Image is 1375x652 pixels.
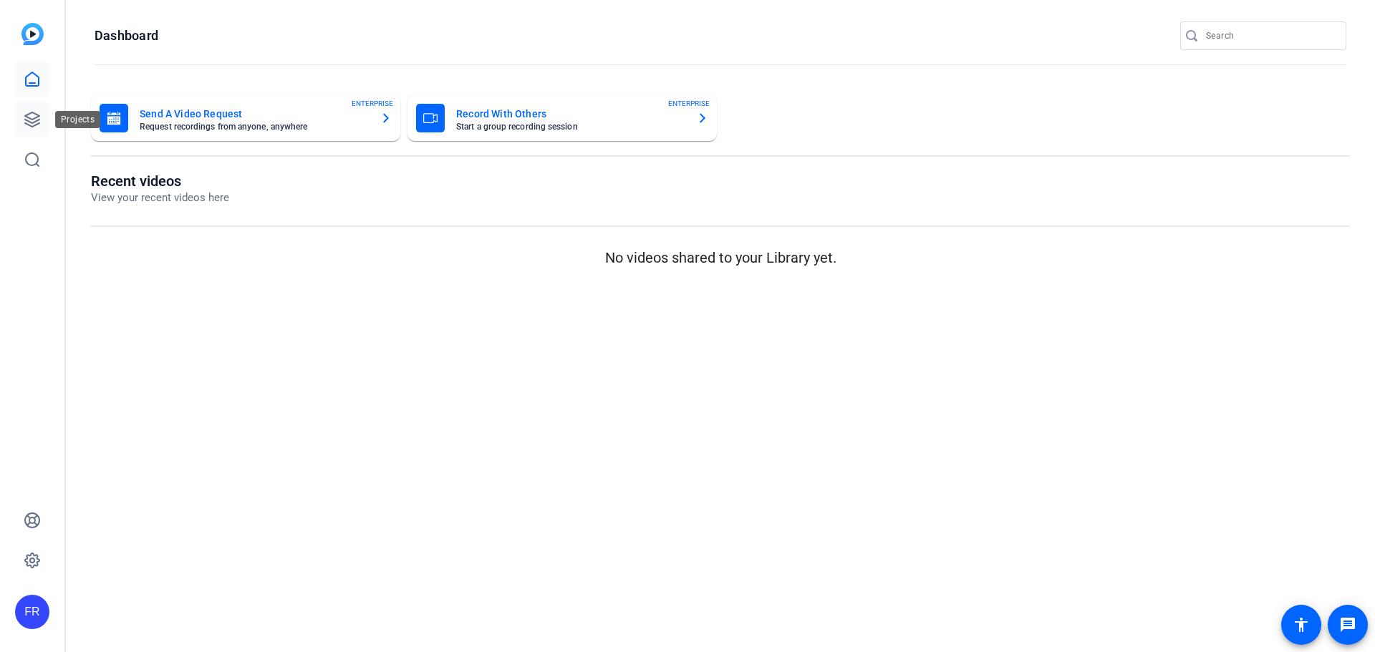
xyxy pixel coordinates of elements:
[1293,616,1310,633] mat-icon: accessibility
[91,95,400,141] button: Send A Video RequestRequest recordings from anyone, anywhereENTERPRISE
[352,98,393,109] span: ENTERPRISE
[95,27,158,44] h1: Dashboard
[456,105,685,122] mat-card-title: Record With Others
[1206,27,1335,44] input: Search
[21,23,44,45] img: blue-gradient.svg
[140,105,369,122] mat-card-title: Send A Video Request
[668,98,710,109] span: ENTERPRISE
[91,247,1350,268] p: No videos shared to your Library yet.
[456,122,685,131] mat-card-subtitle: Start a group recording session
[407,95,717,141] button: Record With OthersStart a group recording sessionENTERPRISE
[91,190,229,206] p: View your recent videos here
[15,595,49,629] div: FR
[91,172,229,190] h1: Recent videos
[140,122,369,131] mat-card-subtitle: Request recordings from anyone, anywhere
[1339,616,1356,633] mat-icon: message
[55,111,100,128] div: Projects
